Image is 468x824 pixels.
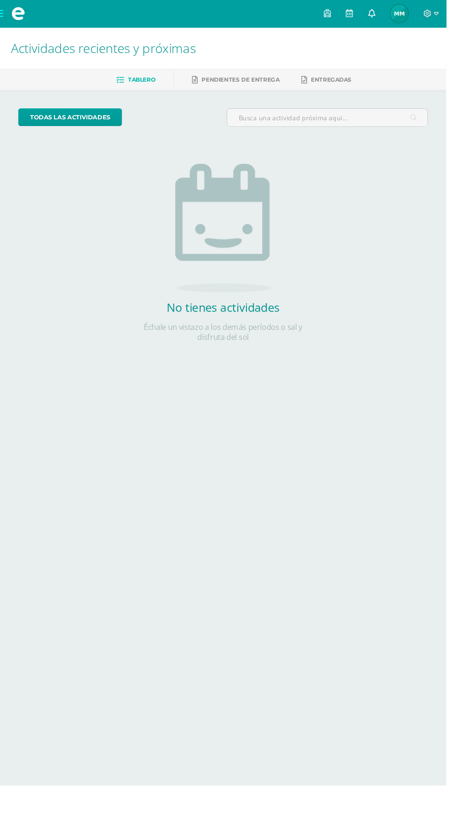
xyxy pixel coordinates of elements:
img: 996a681d997679c1571cd8e635669bbb.png [409,5,428,24]
h2: No tienes actividades [138,314,330,330]
a: todas las Actividades [19,114,128,132]
a: Entregadas [316,76,369,91]
span: Entregadas [326,80,369,87]
p: Échale un vistazo a los demás períodos o sal y disfruta del sol [138,338,330,359]
span: Pendientes de entrega [212,80,293,87]
span: Actividades recientes y próximas [11,41,205,59]
input: Busca una actividad próxima aquí... [238,114,448,133]
a: Tablero [122,76,163,91]
img: no_activities.png [184,172,284,306]
a: Pendientes de entrega [202,76,293,91]
span: Tablero [134,80,163,87]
